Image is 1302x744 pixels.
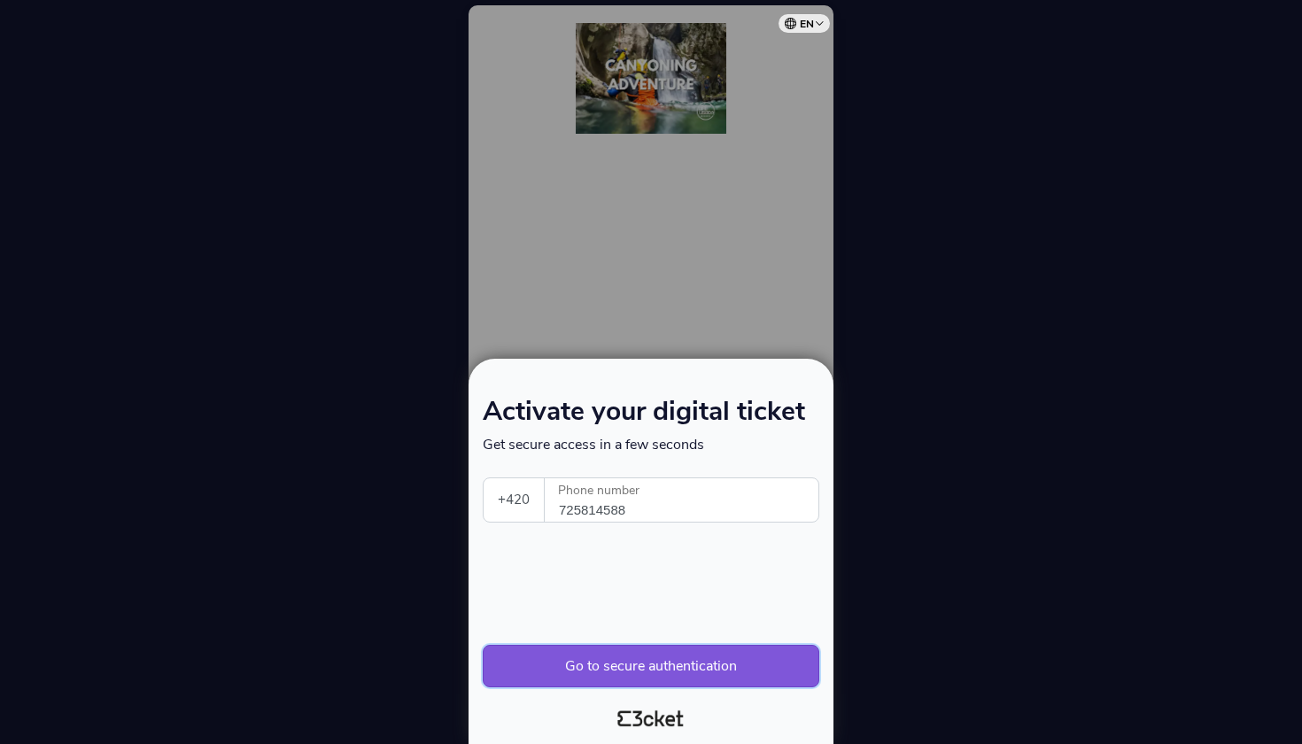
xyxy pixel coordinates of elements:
button: Go to secure authentication [483,645,819,687]
label: Phone number [545,478,820,503]
iframe: reCAPTCHA [516,549,786,618]
input: Phone number [559,478,818,522]
p: Get secure access in a few seconds [483,435,819,454]
h1: Activate your digital ticket [483,399,819,435]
